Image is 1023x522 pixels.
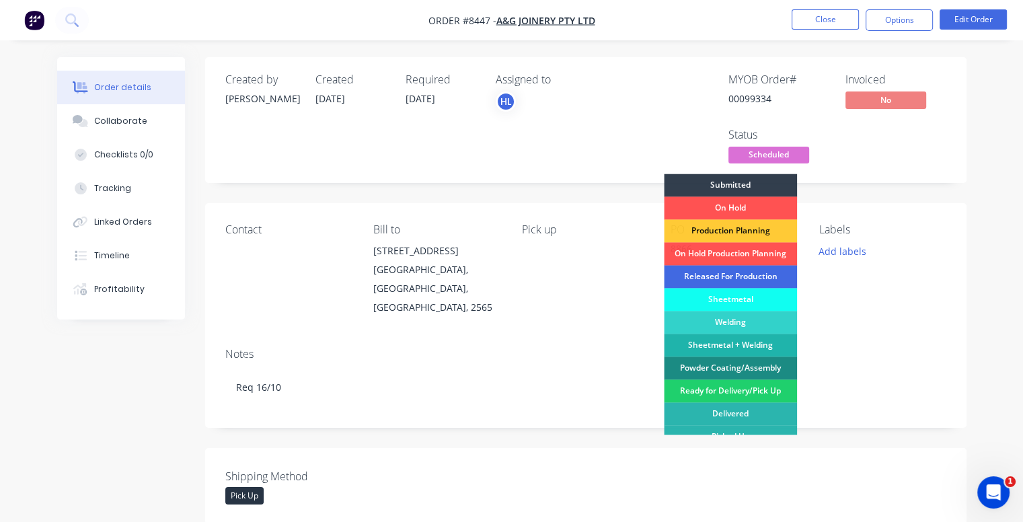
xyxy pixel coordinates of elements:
div: Labels [819,223,946,236]
div: Tracking [94,182,131,194]
div: Picked Up [664,425,797,448]
span: Scheduled [728,147,809,163]
div: Status [728,128,829,141]
div: Linked Orders [94,216,152,228]
button: Options [866,9,933,31]
button: Scheduled [728,147,809,167]
div: Timeline [94,250,130,262]
button: Collaborate [57,104,185,138]
div: Created by [225,73,299,86]
div: Notes [225,348,946,361]
div: Welding [664,311,797,334]
div: Production Planning [664,219,797,242]
div: [STREET_ADDRESS][GEOGRAPHIC_DATA], [GEOGRAPHIC_DATA], [GEOGRAPHIC_DATA], 2565 [373,241,500,317]
div: Checklists 0/0 [94,149,153,161]
a: A&G Joinery Pty Ltd [496,14,595,27]
div: Order details [94,81,151,94]
div: Powder Coating/Assembly [664,357,797,379]
div: Delivered [664,402,797,425]
div: Assigned to [496,73,630,86]
button: HL [496,91,516,112]
button: Edit Order [940,9,1007,30]
div: Pick Up [225,487,264,505]
div: On Hold Production Planning [664,242,797,265]
div: Profitability [94,283,145,295]
div: MYOB Order # [728,73,829,86]
button: Order details [57,71,185,104]
div: Invoiced [845,73,946,86]
div: Collaborate [94,115,147,127]
div: Required [406,73,480,86]
div: [PERSON_NAME] [225,91,299,106]
div: Sheetmetal + Welding [664,334,797,357]
div: [GEOGRAPHIC_DATA], [GEOGRAPHIC_DATA], [GEOGRAPHIC_DATA], 2565 [373,260,500,317]
div: Bill to [373,223,500,236]
label: Shipping Method [225,468,393,484]
span: [DATE] [406,92,435,105]
iframe: Intercom live chat [977,476,1010,509]
div: On Hold [664,196,797,219]
div: Contact [225,223,352,236]
button: Close [792,9,859,30]
div: Created [315,73,389,86]
div: Submitted [664,174,797,196]
button: Linked Orders [57,205,185,239]
div: Req 16/10 [225,367,946,408]
div: [STREET_ADDRESS] [373,241,500,260]
button: Profitability [57,272,185,306]
span: Order #8447 - [428,14,496,27]
div: 00099334 [728,91,829,106]
div: Released For Production [664,265,797,288]
img: Factory [24,10,44,30]
button: Timeline [57,239,185,272]
div: Ready for Delivery/Pick Up [664,379,797,402]
div: Pick up [522,223,649,236]
div: Sheetmetal [664,288,797,311]
button: Tracking [57,172,185,205]
span: No [845,91,926,108]
span: [DATE] [315,92,345,105]
button: Add labels [812,241,874,260]
button: Checklists 0/0 [57,138,185,172]
span: 1 [1005,476,1016,487]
